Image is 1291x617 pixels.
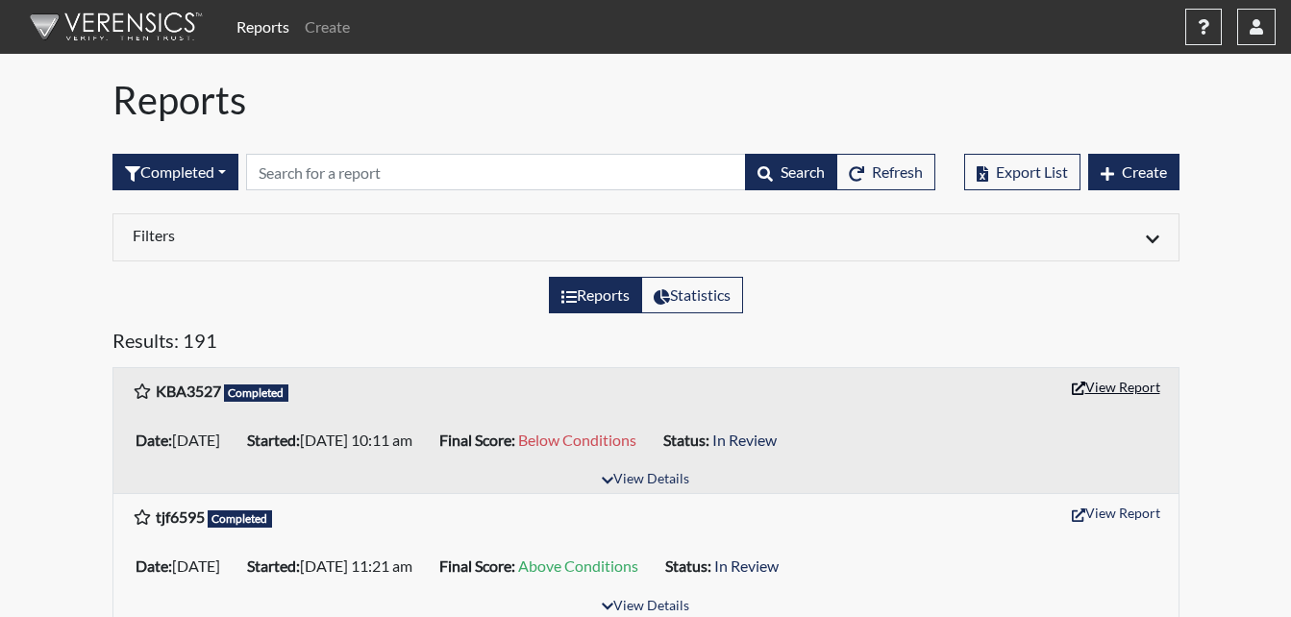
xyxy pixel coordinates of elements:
button: Create [1088,154,1179,190]
span: Create [1122,162,1167,181]
span: Search [781,162,825,181]
li: [DATE] 10:11 am [239,425,432,456]
div: Click to expand/collapse filters [118,226,1174,249]
b: Started: [247,556,300,575]
button: View Details [593,467,698,493]
button: Refresh [836,154,935,190]
span: Export List [996,162,1068,181]
span: Above Conditions [518,556,638,575]
b: Date: [136,431,172,449]
a: Create [297,8,358,46]
span: Completed [208,510,273,528]
button: Export List [964,154,1080,190]
span: In Review [712,431,777,449]
li: [DATE] [128,425,239,456]
button: Completed [112,154,238,190]
span: In Review [714,556,779,575]
b: Status: [663,431,709,449]
b: Status: [665,556,711,575]
span: Refresh [872,162,923,181]
a: Reports [229,8,297,46]
div: Filter by interview status [112,154,238,190]
h5: Results: 191 [112,329,1179,359]
b: Final Score: [439,431,515,449]
span: Below Conditions [518,431,636,449]
b: tjf6595 [156,507,205,526]
b: Final Score: [439,556,515,575]
button: Search [745,154,837,190]
h1: Reports [112,77,1179,123]
b: Date: [136,556,172,575]
span: Completed [224,384,289,402]
button: View Report [1063,372,1169,402]
b: Started: [247,431,300,449]
label: View statistics about completed interviews [641,277,743,313]
label: View the list of reports [549,277,642,313]
input: Search by Registration ID, Interview Number, or Investigation Name. [246,154,746,190]
li: [DATE] [128,551,239,581]
li: [DATE] 11:21 am [239,551,432,581]
b: KBA3527 [156,382,221,400]
h6: Filters [133,226,632,244]
button: View Report [1063,498,1169,528]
